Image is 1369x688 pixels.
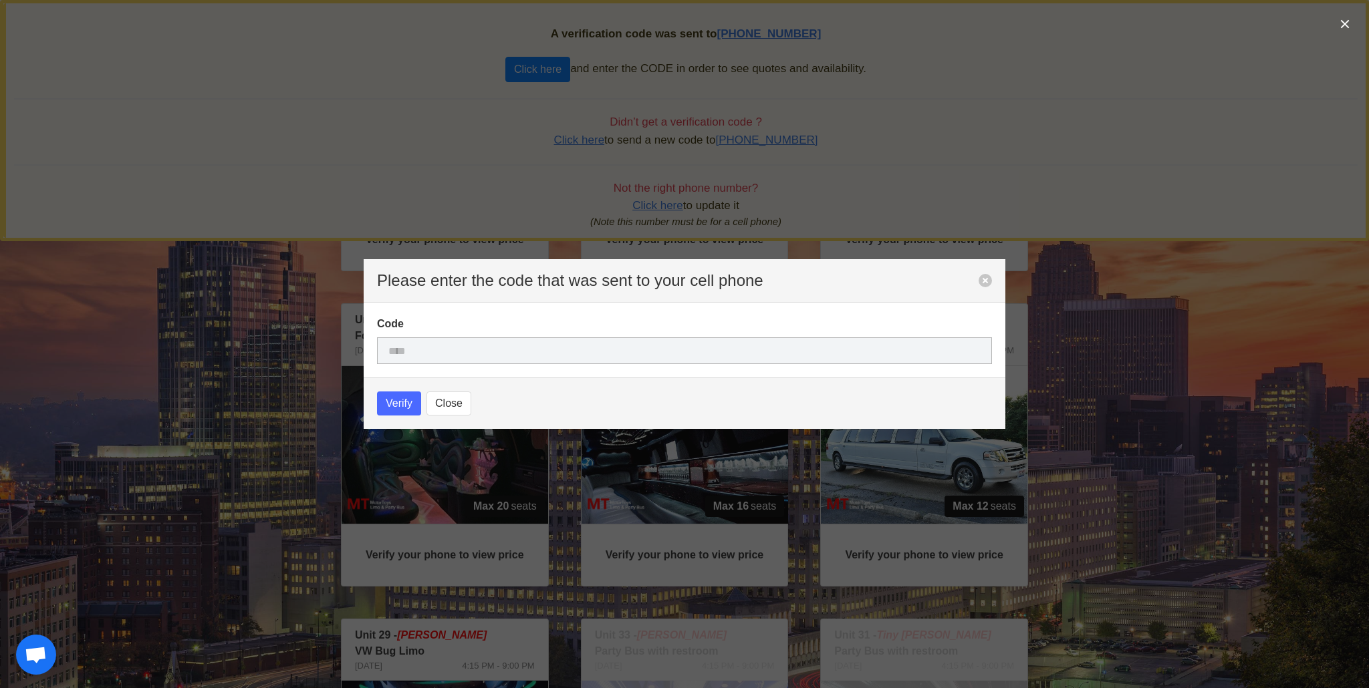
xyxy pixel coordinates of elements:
button: Verify [377,391,421,415]
p: Please enter the code that was sent to your cell phone [377,273,979,289]
div: Open chat [16,635,56,675]
label: Code [377,316,992,332]
span: Close [435,395,463,411]
button: Close [426,391,471,415]
span: Verify [386,395,412,411]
